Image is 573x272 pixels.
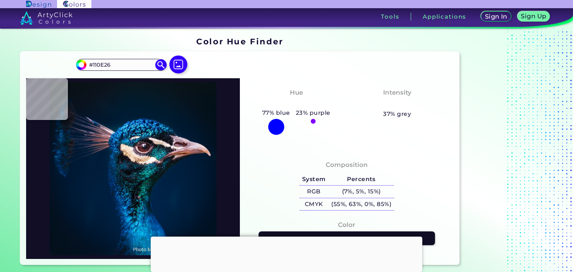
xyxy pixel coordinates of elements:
iframe: Advertisement [463,34,556,268]
h5: RGB [299,186,328,198]
img: img_pavlin.jpg [30,82,236,255]
input: type color.. [87,60,156,70]
h5: 23% purple [293,108,333,118]
h4: Hue [290,87,303,98]
img: icon search [155,59,166,70]
h3: Applications [423,14,466,19]
h5: (55%, 63%, 0%, 85%) [328,198,394,211]
img: logo_artyclick_colors_white.svg [20,11,73,25]
h4: Composition [326,159,368,170]
h3: Tools [381,14,399,19]
img: ArtyClick Design logo [26,1,51,8]
h5: Sign In [486,14,506,19]
h5: 77% blue [259,108,293,118]
h5: Sign Up [522,13,545,19]
h4: Color [338,219,355,230]
h5: Percents [328,173,394,186]
h1: Color Hue Finder [196,36,283,47]
h5: System [299,173,328,186]
a: Sign Up [519,12,548,21]
a: Sign In [482,12,510,21]
h5: 37% grey [383,109,411,119]
img: icon picture [169,56,187,73]
iframe: Advertisement [151,237,422,270]
h5: (7%, 5%, 15%) [328,186,394,198]
h5: CMYK [299,198,328,211]
h3: Purply Blue [273,99,320,108]
h4: Intensity [383,87,411,98]
h3: Medium [380,99,415,108]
